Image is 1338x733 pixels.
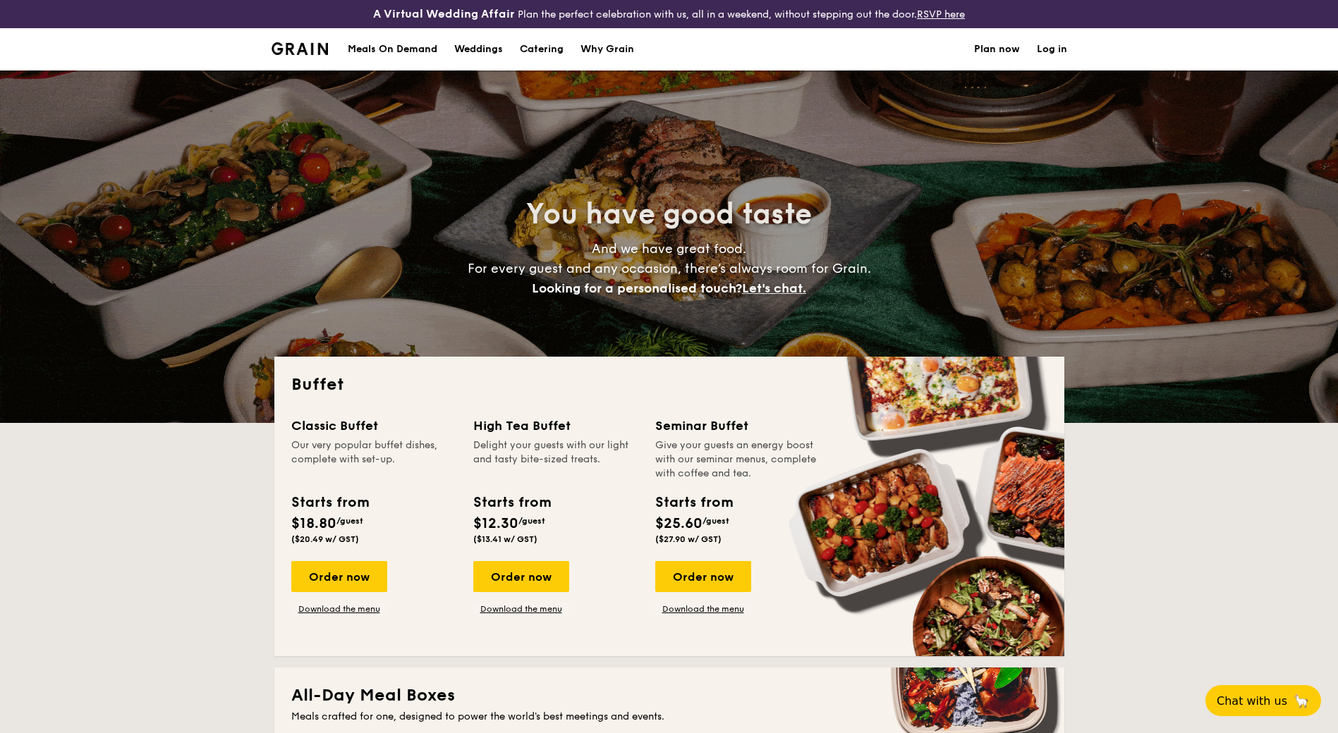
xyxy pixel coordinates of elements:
a: Why Grain [572,28,643,70]
div: Our very popular buffet dishes, complete with set-up. [291,438,456,481]
div: Starts from [473,492,550,513]
span: ($13.41 w/ GST) [473,534,537,544]
div: Give your guests an energy boost with our seminar menus, complete with coffee and tea. [655,438,820,481]
a: Plan now [974,28,1020,70]
div: Starts from [655,492,732,513]
a: Catering [511,28,572,70]
div: Delight your guests with our light and tasty bite-sized treats. [473,438,638,481]
span: Looking for a personalised touch? [532,281,742,296]
a: Logotype [272,42,329,55]
button: Chat with us🦙 [1205,685,1321,716]
div: Weddings [454,28,503,70]
div: Meals On Demand [348,28,437,70]
a: Log in [1037,28,1067,70]
span: ($20.49 w/ GST) [291,534,359,544]
a: Weddings [446,28,511,70]
span: You have good taste [526,197,812,231]
h2: Buffet [291,374,1047,396]
h4: A Virtual Wedding Affair [373,6,515,23]
a: RSVP here [917,8,965,20]
div: Meals crafted for one, designed to power the world's best meetings and events. [291,710,1047,724]
span: /guest [336,516,363,526]
span: /guest [518,516,545,526]
span: 🦙 [1293,693,1310,709]
h1: Catering [520,28,564,70]
div: High Tea Buffet [473,416,638,436]
a: Meals On Demand [339,28,446,70]
a: Download the menu [473,603,569,615]
span: $18.80 [291,515,336,532]
span: $25.60 [655,515,703,532]
span: Let's chat. [742,281,806,296]
div: Plan the perfect celebration with us, all in a weekend, without stepping out the door. [263,6,1076,23]
span: /guest [703,516,729,526]
div: Order now [655,561,751,592]
div: Why Grain [580,28,634,70]
div: Starts from [291,492,368,513]
a: Download the menu [655,603,751,615]
div: Seminar Buffet [655,416,820,436]
div: Classic Buffet [291,416,456,436]
a: Download the menu [291,603,387,615]
img: Grain [272,42,329,55]
div: Order now [291,561,387,592]
span: $12.30 [473,515,518,532]
span: Chat with us [1217,694,1287,708]
span: ($27.90 w/ GST) [655,534,722,544]
h2: All-Day Meal Boxes [291,684,1047,707]
span: And we have great food. For every guest and any occasion, there’s always room for Grain. [468,241,871,296]
div: Order now [473,561,569,592]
